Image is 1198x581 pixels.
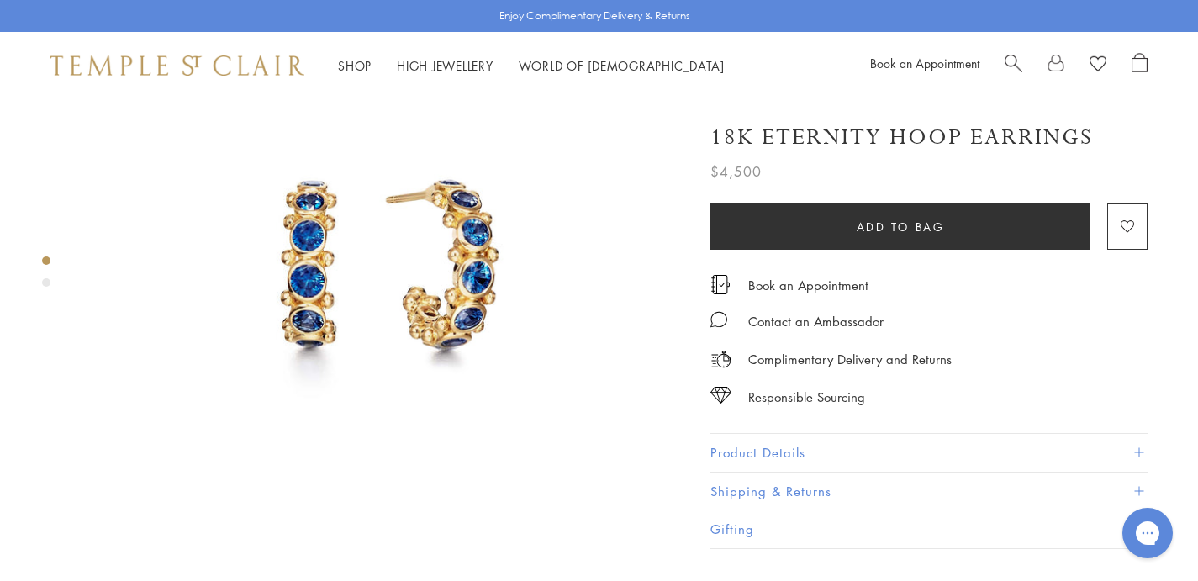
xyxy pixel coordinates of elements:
div: Product gallery navigation [42,252,50,300]
a: High JewelleryHigh Jewellery [397,57,493,74]
a: View Wishlist [1090,53,1106,78]
p: Complimentary Delivery and Returns [748,349,952,370]
img: icon_appointment.svg [710,275,731,294]
a: Open Shopping Bag [1132,53,1148,78]
a: Search [1005,53,1022,78]
a: ShopShop [338,57,372,74]
button: Gifting [710,510,1148,548]
button: Add to bag [710,203,1090,250]
img: MessageIcon-01_2.svg [710,311,727,328]
nav: Main navigation [338,55,725,77]
img: icon_delivery.svg [710,349,731,370]
h1: 18K Eternity Hoop Earrings [710,123,1093,152]
span: $4,500 [710,161,762,182]
a: World of [DEMOGRAPHIC_DATA]World of [DEMOGRAPHIC_DATA] [519,57,725,74]
a: Book an Appointment [870,55,979,71]
span: Add to bag [857,218,945,236]
img: icon_sourcing.svg [710,387,731,404]
p: Enjoy Complimentary Delivery & Returns [499,8,690,24]
a: Book an Appointment [748,276,868,294]
button: Product Details [710,434,1148,472]
div: Responsible Sourcing [748,387,865,408]
div: Contact an Ambassador [748,311,884,332]
img: Temple St. Clair [50,55,304,76]
button: Shipping & Returns [710,473,1148,510]
iframe: Gorgias live chat messenger [1114,502,1181,564]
